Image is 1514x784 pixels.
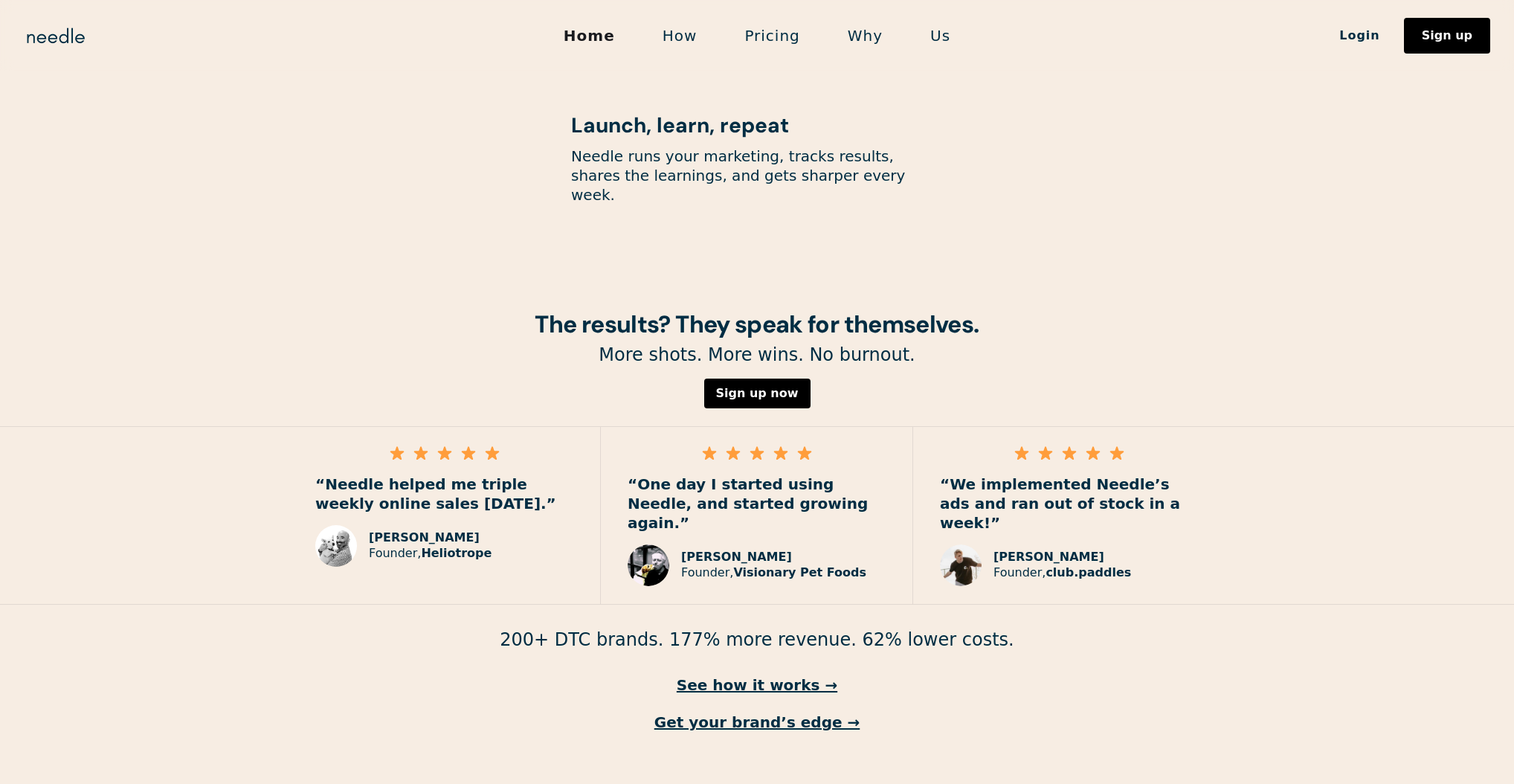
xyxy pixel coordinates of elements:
[628,475,886,533] p: “One day I started using Needle, and started growing again.”
[571,115,943,138] h1: Launch, learn, repeat
[315,475,573,513] p: “Needle helped me triple weekly online sales [DATE].”
[1315,23,1404,48] a: Login
[721,20,823,51] a: Pricing
[421,546,492,560] strong: Heliotrope
[1404,18,1490,54] a: Sign up
[824,20,906,51] a: Why
[681,565,866,581] p: Founder,
[906,20,974,51] a: Us
[681,550,792,564] strong: [PERSON_NAME]
[733,565,866,579] strong: Visionary Pet Foods
[1422,30,1472,42] div: Sign up
[369,546,492,562] p: Founder,
[369,530,480,544] strong: [PERSON_NAME]
[535,309,979,340] strong: The results? They speak for themselves.
[704,379,811,408] a: Sign up now
[993,565,1131,581] p: Founder,
[540,20,639,51] a: Home
[639,20,721,51] a: How
[571,147,943,205] p: Needle runs your marketing, tracks results, shares the learnings, and gets sharper every week.
[940,475,1199,533] p: “We implemented Needle’s ads and ran out of stock in a week!”
[716,388,799,399] div: Sign up now
[993,550,1104,564] strong: [PERSON_NAME]
[1046,565,1131,579] strong: club.paddles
